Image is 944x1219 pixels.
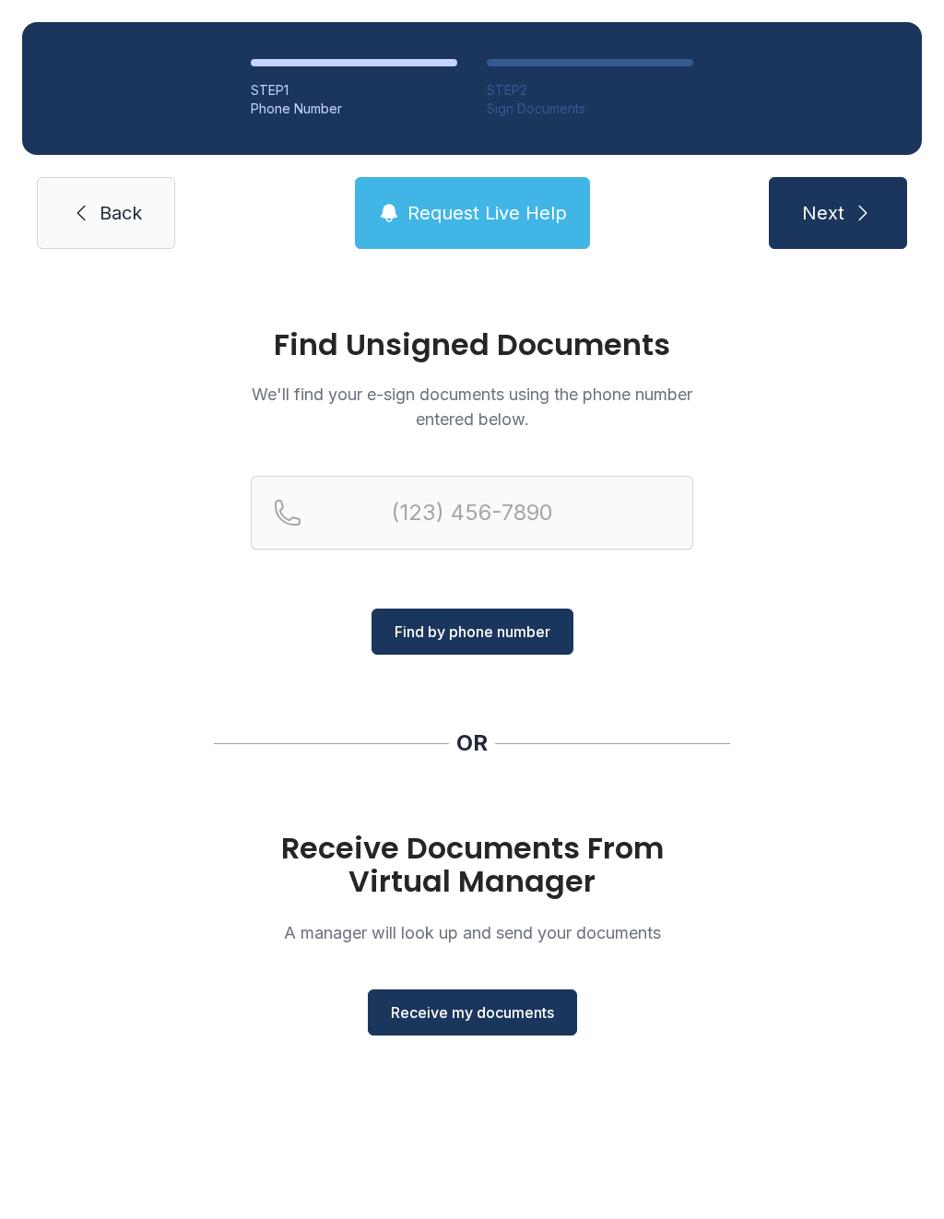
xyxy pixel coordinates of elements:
div: OR [456,728,488,758]
div: STEP 2 [487,81,693,100]
span: Back [100,200,142,226]
input: Reservation phone number [251,476,693,550]
span: Next [802,200,844,226]
span: Request Live Help [407,200,567,226]
p: A manager will look up and send your documents [251,920,693,945]
span: Find by phone number [395,621,550,643]
p: We'll find your e-sign documents using the phone number entered below. [251,382,693,432]
div: Sign Documents [487,100,693,118]
h1: Find Unsigned Documents [251,330,693,360]
div: STEP 1 [251,81,457,100]
h1: Receive Documents From Virtual Manager [251,832,693,898]
div: Phone Number [251,100,457,118]
span: Receive my documents [391,1001,554,1024]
